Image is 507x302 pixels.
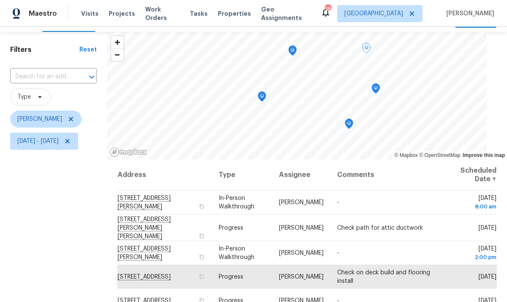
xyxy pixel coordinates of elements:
div: Map marker [288,46,297,59]
span: Zoom out [111,49,124,61]
span: [DATE] [451,246,496,262]
a: OpenStreetMap [419,152,460,158]
div: Map marker [372,83,380,97]
span: [PERSON_NAME] [17,115,62,123]
span: [GEOGRAPHIC_DATA] [344,9,403,18]
span: Tasks [190,11,208,17]
span: - [337,199,339,205]
th: Address [117,160,212,191]
th: Assignee [272,160,330,191]
a: Mapbox [394,152,418,158]
span: Check on deck build and flooring install [337,270,430,284]
span: Maestro [29,9,57,18]
span: Check path for attic ductwork [337,225,423,231]
th: Comments [330,160,444,191]
div: 2:00 pm [451,253,496,262]
button: Copy Address [197,253,205,261]
span: Projects [109,9,135,18]
th: Scheduled Date ↑ [444,160,497,191]
div: Map marker [345,119,353,132]
span: [DATE] [479,225,496,231]
button: Copy Address [197,232,205,239]
span: Progress [219,274,243,280]
a: Improve this map [463,152,505,158]
span: [PERSON_NAME] [443,9,494,18]
button: Copy Address [197,273,205,280]
div: Map marker [258,91,266,105]
canvas: Map [107,32,487,160]
span: Progress [219,225,243,231]
span: In-Person Walkthrough [219,246,254,260]
a: Mapbox homepage [110,147,147,157]
div: Map marker [362,43,371,56]
span: [PERSON_NAME] [279,199,324,205]
span: [DATE] - [DATE] [17,137,59,145]
span: Work Orders [145,5,180,22]
input: Search for an address... [10,70,73,83]
button: Zoom in [111,36,124,48]
div: Reset [79,46,97,54]
span: Properties [218,9,251,18]
span: [PERSON_NAME] [279,250,324,256]
div: 18 [325,5,331,14]
span: Type [17,93,31,101]
span: [DATE] [479,274,496,280]
span: In-Person Walkthrough [219,195,254,210]
span: [DATE] [451,195,496,211]
span: Geo Assignments [261,5,310,22]
span: [PERSON_NAME] [279,274,324,280]
button: Copy Address [197,202,205,210]
th: Type [212,160,272,191]
button: Zoom out [111,48,124,61]
span: Visits [81,9,99,18]
div: 8:00 am [451,202,496,211]
span: [PERSON_NAME] [279,225,324,231]
h1: Filters [10,46,79,54]
button: Open [86,71,98,83]
span: - [337,250,339,256]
